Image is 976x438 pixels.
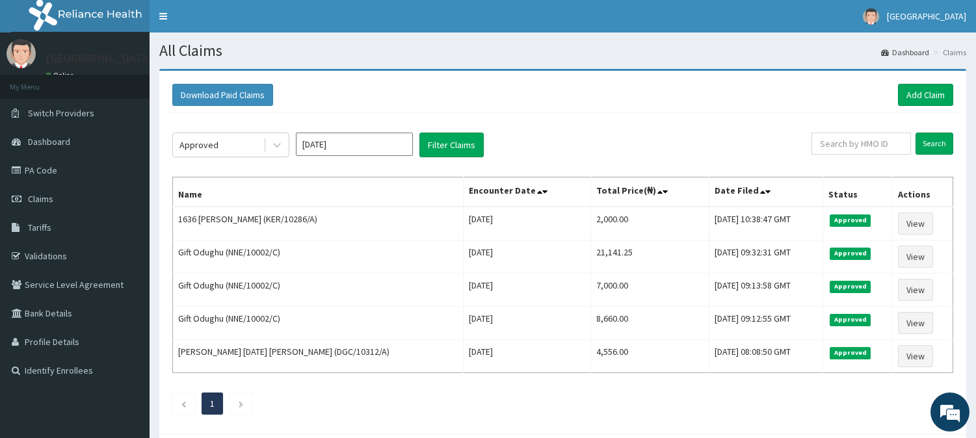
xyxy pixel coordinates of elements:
span: Approved [830,347,871,359]
a: View [898,213,933,235]
th: Total Price(₦) [591,177,709,207]
th: Date Filed [709,177,823,207]
th: Status [823,177,893,207]
a: Add Claim [898,84,953,106]
span: Dashboard [28,136,70,148]
a: Next page [238,398,244,409]
a: Dashboard [881,47,929,58]
input: Search [916,133,953,155]
span: Approved [830,248,871,259]
input: Select Month and Year [296,133,413,156]
span: Claims [28,193,53,205]
span: Approved [830,281,871,292]
span: [GEOGRAPHIC_DATA] [887,10,966,22]
td: [DATE] 09:12:55 GMT [709,307,823,340]
td: [DATE] [464,240,591,274]
h1: All Claims [159,42,966,59]
span: Approved [830,214,871,226]
td: [DATE] [464,274,591,307]
td: 7,000.00 [591,274,709,307]
input: Search by HMO ID [811,133,911,155]
td: Gift Odughu (NNE/10002/C) [173,274,464,307]
img: User Image [863,8,879,25]
button: Filter Claims [419,133,484,157]
td: [PERSON_NAME] [DATE] [PERSON_NAME] (DGC/10312/A) [173,340,464,373]
th: Name [173,177,464,207]
a: Online [46,71,77,80]
td: [DATE] [464,207,591,240]
td: Gift Odughu (NNE/10002/C) [173,240,464,274]
p: [GEOGRAPHIC_DATA] [46,53,153,64]
td: [DATE] [464,307,591,340]
td: Gift Odughu (NNE/10002/C) [173,307,464,340]
a: Previous page [181,398,187,409]
a: View [898,279,933,301]
td: [DATE] 08:08:50 GMT [709,340,823,373]
td: 2,000.00 [591,207,709,240]
td: 21,141.25 [591,240,709,274]
th: Actions [893,177,953,207]
a: Page 1 is your current page [210,398,215,409]
td: [DATE] [464,340,591,373]
span: Approved [830,314,871,326]
a: View [898,246,933,268]
li: Claims [930,47,966,58]
span: Switch Providers [28,107,94,119]
td: 8,660.00 [591,307,709,340]
td: 1636 [PERSON_NAME] (KER/10286/A) [173,207,464,240]
a: View [898,345,933,367]
td: 4,556.00 [591,340,709,373]
td: [DATE] 09:32:31 GMT [709,240,823,274]
button: Download Paid Claims [172,84,273,106]
div: Approved [179,138,218,151]
span: Tariffs [28,222,51,233]
a: View [898,312,933,334]
td: [DATE] 10:38:47 GMT [709,207,823,240]
th: Encounter Date [464,177,591,207]
td: [DATE] 09:13:58 GMT [709,274,823,307]
img: User Image [7,39,36,68]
